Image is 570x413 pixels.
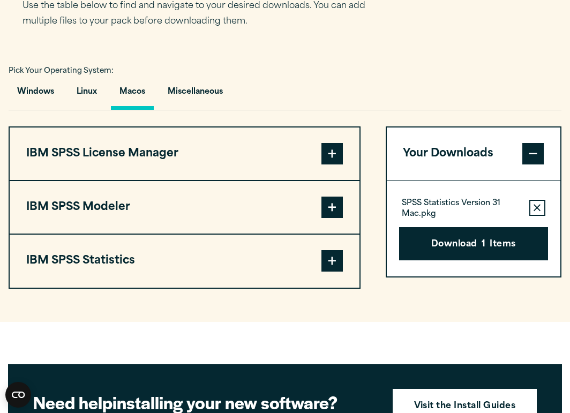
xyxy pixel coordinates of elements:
button: IBM SPSS Modeler [10,181,359,234]
button: Download1Items [399,227,548,260]
button: IBM SPSS License Manager [10,127,359,180]
span: Pick Your Operating System: [9,67,114,74]
p: SPSS Statistics Version 31 Mac.pkg [402,198,521,220]
button: Linux [68,79,106,110]
button: IBM SPSS Statistics [10,235,359,287]
span: 1 [482,238,485,252]
button: Open CMP widget [5,382,31,408]
button: Miscellaneous [159,79,231,110]
button: Macos [111,79,154,110]
button: Your Downloads [387,127,560,180]
div: Your Downloads [387,180,560,276]
button: Windows [9,79,63,110]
